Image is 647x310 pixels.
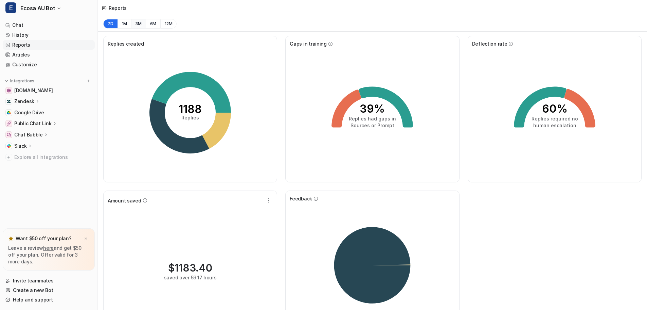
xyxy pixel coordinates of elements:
[164,274,217,281] div: saved over 59.17 hours
[16,235,72,242] p: Want $50 off your plan?
[103,19,118,29] button: 7D
[84,236,88,241] img: x
[118,19,131,29] button: 1M
[108,40,144,47] span: Replies created
[14,87,53,94] span: [DOMAIN_NAME]
[86,79,91,83] img: menu_add.svg
[109,4,127,12] div: Reports
[472,40,507,47] span: Deflection rate
[14,120,52,127] p: Public Chat Link
[290,40,327,47] span: Gaps in training
[3,30,95,40] a: History
[168,262,212,274] div: $
[108,197,141,204] span: Amount saved
[7,144,11,148] img: Slack
[8,236,14,241] img: star
[7,88,11,93] img: www.ecosa.com.au
[7,111,11,115] img: Google Drive
[3,295,95,305] a: Help and support
[14,143,27,149] p: Slack
[349,116,396,121] tspan: Replies had gaps in
[542,102,567,115] tspan: 60%
[160,19,177,29] button: 12M
[3,78,36,84] button: Integrations
[3,152,95,162] a: Explore all integrations
[3,20,95,30] a: Chat
[3,108,95,117] a: Google DriveGoogle Drive
[3,86,95,95] a: www.ecosa.com.au[DOMAIN_NAME]
[8,245,89,265] p: Leave a review and get $50 off your plan. Offer valid for 3 more days.
[531,116,578,121] tspan: Replies required no
[5,154,12,161] img: explore all integrations
[14,131,43,138] p: Chat Bubble
[3,276,95,285] a: Invite teammates
[7,133,11,137] img: Chat Bubble
[146,19,161,29] button: 6M
[351,123,394,128] tspan: Sources or Prompt
[14,109,44,116] span: Google Drive
[3,60,95,69] a: Customize
[5,2,16,13] span: E
[3,40,95,50] a: Reports
[20,3,55,13] span: Ecosa AU Bot
[14,152,92,163] span: Explore all integrations
[4,79,9,83] img: expand menu
[533,123,576,128] tspan: human escalation
[10,78,34,84] p: Integrations
[43,245,54,251] a: here
[131,19,146,29] button: 3M
[3,285,95,295] a: Create a new Bot
[7,121,11,126] img: Public Chat Link
[181,115,199,120] tspan: Replies
[14,98,34,105] p: Zendesk
[290,195,312,202] span: Feedback
[360,102,385,115] tspan: 39%
[175,262,212,274] span: 1183.40
[179,102,202,116] tspan: 1188
[3,50,95,60] a: Articles
[7,99,11,103] img: Zendesk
